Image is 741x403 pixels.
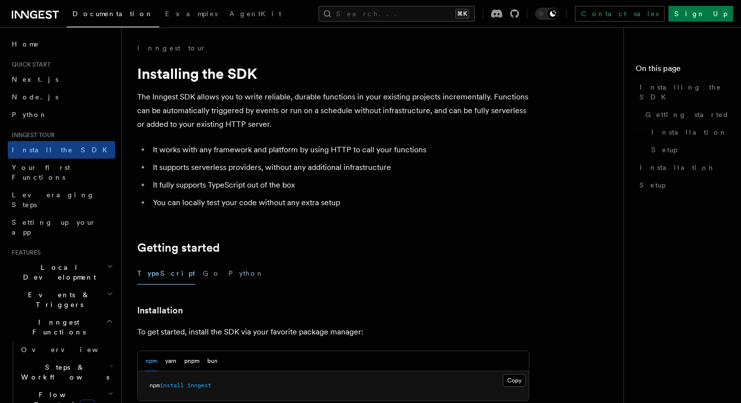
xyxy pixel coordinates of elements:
[645,110,729,119] span: Getting started
[137,241,220,255] a: Getting started
[203,262,221,284] button: Go
[8,159,115,186] a: Your first Functions
[636,159,729,176] a: Installation
[223,3,287,26] a: AgentKit
[8,88,115,106] a: Node.js
[146,351,157,371] button: npm
[647,141,729,159] a: Setup
[535,8,559,20] button: Toggle dark mode
[165,10,218,18] span: Examples
[8,213,115,241] a: Setting up your app
[137,43,206,53] a: Inngest tour
[640,180,666,190] span: Setup
[8,35,115,53] a: Home
[228,262,264,284] button: Python
[640,82,729,102] span: Installing the SDK
[184,351,199,371] button: pnpm
[575,6,665,22] a: Contact sales
[455,9,469,19] kbd: ⌘K
[165,351,176,371] button: yarn
[12,164,70,181] span: Your first Functions
[160,382,184,389] span: install
[12,191,95,209] span: Leveraging Steps
[668,6,733,22] a: Sign Up
[207,351,218,371] button: bun
[8,259,115,286] button: Local Development
[8,286,115,313] button: Events & Triggers
[8,313,115,341] button: Inngest Functions
[73,10,153,18] span: Documentation
[21,346,122,354] span: Overview
[642,106,729,123] a: Getting started
[651,145,677,155] span: Setup
[149,382,160,389] span: npm
[150,143,529,157] li: It works with any framework and platform by using HTTP to call your functions
[8,131,55,139] span: Inngest tour
[8,106,115,123] a: Python
[8,186,115,213] a: Leveraging Steps
[137,325,529,339] p: To get started, install the SDK via your favorite package manager:
[8,262,107,282] span: Local Development
[636,176,729,194] a: Setup
[12,39,39,49] span: Home
[12,111,48,119] span: Python
[17,341,115,358] a: Overview
[17,362,109,382] span: Steps & Workflows
[159,3,223,26] a: Examples
[8,290,107,309] span: Events & Triggers
[647,123,729,141] a: Installation
[8,61,50,69] span: Quick start
[137,262,195,284] button: TypeScript
[8,71,115,88] a: Next.js
[12,93,58,101] span: Node.js
[636,63,729,78] h4: On this page
[651,127,727,137] span: Installation
[640,163,716,172] span: Installation
[8,249,41,257] span: Features
[137,304,183,317] a: Installation
[636,78,729,106] a: Installing the SDK
[17,358,115,386] button: Steps & Workflows
[187,382,211,389] span: inngest
[67,3,159,27] a: Documentation
[137,90,529,131] p: The Inngest SDK allows you to write reliable, durable functions in your existing projects increme...
[319,6,475,22] button: Search...⌘K
[503,374,526,387] button: Copy
[229,10,281,18] span: AgentKit
[8,141,115,159] a: Install the SDK
[150,161,529,174] li: It supports serverless providers, without any additional infrastructure
[150,196,529,210] li: You can locally test your code without any extra setup
[12,146,113,154] span: Install the SDK
[8,317,106,337] span: Inngest Functions
[12,75,58,83] span: Next.js
[137,65,529,82] h1: Installing the SDK
[150,178,529,192] li: It fully supports TypeScript out of the box
[12,218,96,236] span: Setting up your app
